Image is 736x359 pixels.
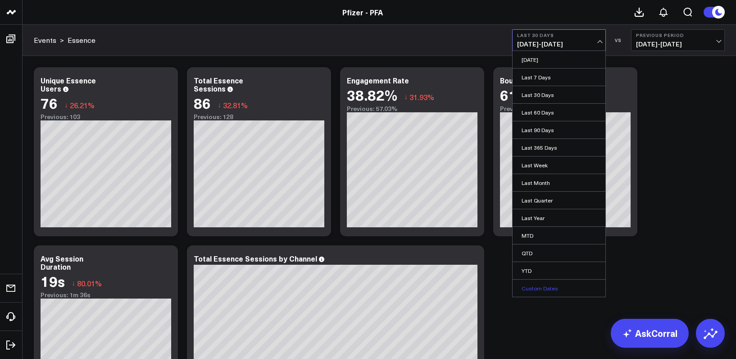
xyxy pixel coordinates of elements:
[34,35,56,45] a: Events
[194,95,211,111] div: 86
[64,99,68,111] span: ↓
[636,41,720,48] span: [DATE] - [DATE]
[513,209,605,226] a: Last Year
[347,75,409,85] div: Engagement Rate
[512,29,606,51] button: Last 30 Days[DATE]-[DATE]
[347,105,477,112] div: Previous: 57.03%
[194,75,243,93] div: Total Essence Sessions
[513,51,605,68] a: [DATE]
[513,227,605,244] a: MTD
[347,87,397,103] div: 38.82%
[70,100,95,110] span: 26.21%
[68,35,95,45] a: Essence
[513,262,605,279] a: YTD
[342,7,383,17] a: Pfizer - PFA
[223,100,248,110] span: 32.81%
[41,95,58,111] div: 76
[72,277,75,289] span: ↓
[513,69,605,86] a: Last 7 Days
[77,278,102,288] span: 80.01%
[500,87,550,103] div: 61.18%
[513,244,605,262] a: QTD
[517,41,601,48] span: [DATE] - [DATE]
[610,37,627,43] div: VS
[194,253,317,263] div: Total Essence Sessions by Channel
[41,291,171,299] div: Previous: 1m 36s
[513,104,605,121] a: Last 60 Days
[513,192,605,209] a: Last Quarter
[404,91,408,103] span: ↓
[513,139,605,156] a: Last 365 Days
[513,174,605,191] a: Last Month
[513,121,605,138] a: Last 90 Days
[500,105,631,112] div: Previous: 42.97%
[194,113,324,120] div: Previous: 128
[41,253,83,272] div: Avg Session Duration
[513,280,605,297] a: Custom Dates
[218,99,221,111] span: ↓
[34,35,64,45] div: >
[41,113,171,120] div: Previous: 103
[41,75,96,93] div: Unique Essence Users
[636,32,720,38] b: Previous Period
[611,319,689,348] a: AskCorral
[41,273,65,289] div: 19s
[513,156,605,174] a: Last Week
[409,92,434,102] span: 31.93%
[500,75,544,85] div: Bounce Rate
[631,29,725,51] button: Previous Period[DATE]-[DATE]
[517,32,601,38] b: Last 30 Days
[513,86,605,103] a: Last 30 Days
